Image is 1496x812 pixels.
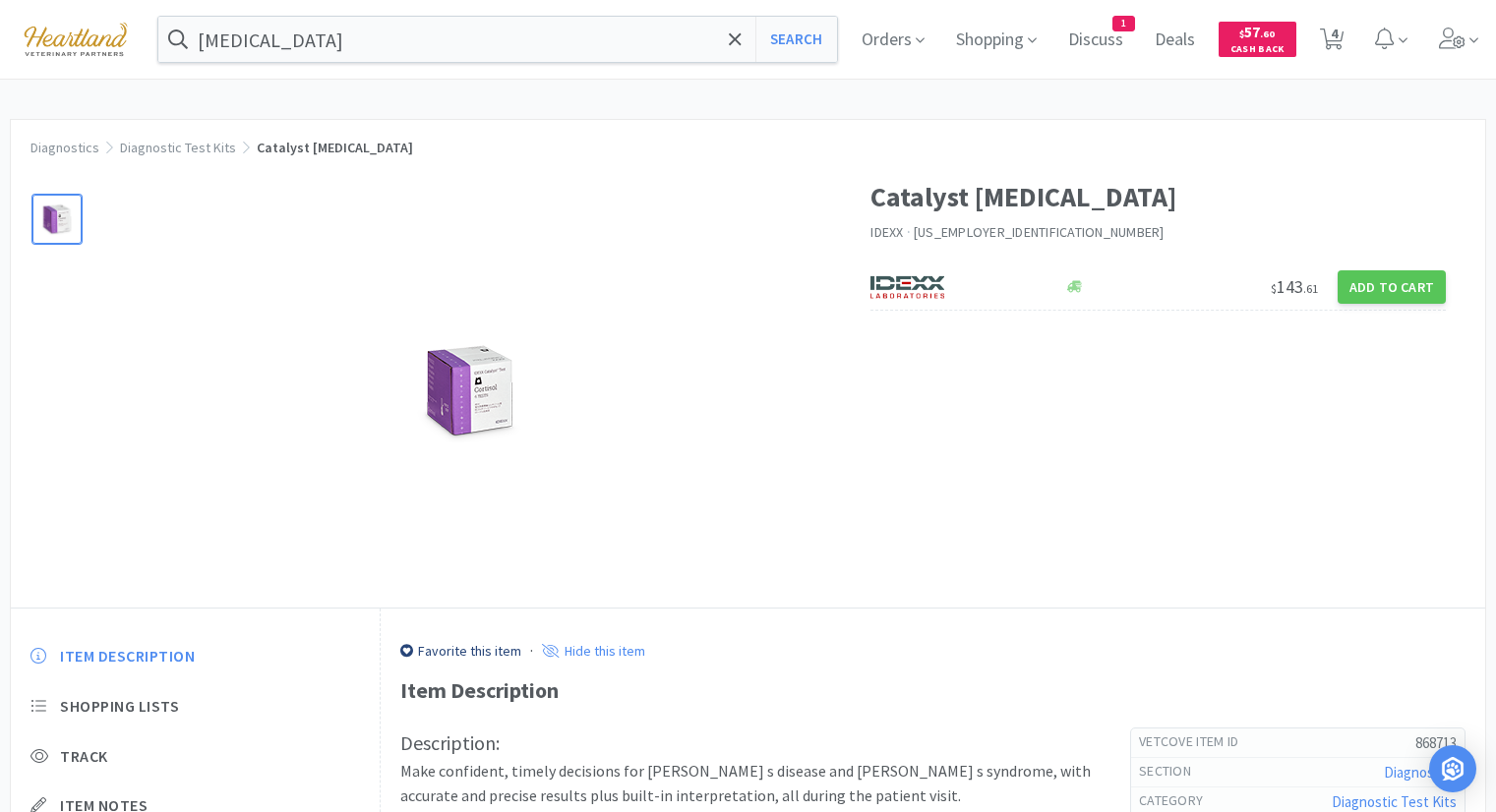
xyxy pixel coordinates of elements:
span: $ [1271,281,1277,296]
span: Track [60,746,108,767]
a: Diagnostics [1384,763,1457,782]
button: Search [755,17,837,62]
div: · [530,638,533,664]
h6: Section [1139,762,1207,782]
div: Item Description [400,673,1466,708]
span: 143 [1271,275,1318,298]
h6: Vetcove Item Id [1139,732,1255,752]
a: 4 [1312,33,1352,51]
a: $57.60Cash Back [1219,13,1296,66]
span: · [907,223,911,241]
h3: Description: [400,727,1091,759]
p: Hide this item [560,642,645,660]
span: . 60 [1260,28,1275,40]
span: Cash Back [1230,44,1285,57]
div: Open Intercom Messenger [1429,745,1476,792]
img: 13250b0087d44d67bb1668360c5632f9_13.png [870,272,944,302]
h5: 868713 [1254,732,1457,753]
span: 1 [1113,17,1134,30]
a: Discuss1 [1060,31,1131,49]
span: Item Description [60,646,195,667]
a: Diagnostic Test Kits [1332,792,1457,811]
input: Search by item, sku, manufacturer, ingredient, size... [158,17,837,62]
a: IDEXX [870,223,903,241]
span: [US_EMPLOYER_IDENTIFICATION_NUMBER] [914,223,1165,241]
button: Add to Cart [1338,270,1446,304]
h1: Catalyst [MEDICAL_DATA] [870,175,1446,219]
img: cad7bdf275c640399d9c6e0c56f98fd2_10.png [10,12,142,66]
p: Favorite this item [413,642,521,660]
h6: Category [1139,791,1219,811]
span: Catalyst [MEDICAL_DATA] [257,139,413,156]
a: Diagnostic Test Kits [120,139,236,156]
span: Shopping Lists [60,696,179,717]
p: Make confident, timely decisions for [PERSON_NAME] s disease and [PERSON_NAME] s syndrome, with a... [400,759,1091,809]
a: Diagnostics [30,139,99,156]
span: 57 [1239,23,1275,41]
img: ff4e77743c604026a9405eb76a9e7db7_635397.png [396,318,544,465]
span: . 61 [1303,281,1318,296]
span: $ [1239,28,1244,40]
a: Deals [1147,31,1203,49]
